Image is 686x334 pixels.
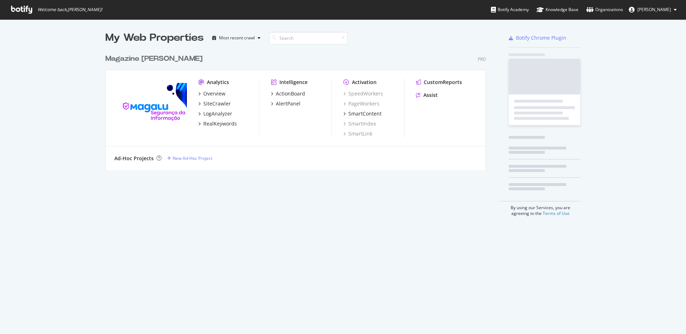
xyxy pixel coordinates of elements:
[276,100,300,107] div: AlertPanel
[516,34,566,41] div: Botify Chrome Plugin
[271,90,305,97] a: ActionBoard
[343,130,372,137] a: SmartLink
[348,110,382,117] div: SmartContent
[207,79,229,86] div: Analytics
[537,6,578,13] div: Knowledge Base
[203,90,225,97] div: Overview
[416,79,462,86] a: CustomReports
[491,6,529,13] div: Botify Academy
[343,110,382,117] a: SmartContent
[105,54,205,64] a: Magazine [PERSON_NAME]
[276,90,305,97] div: ActionBoard
[203,100,231,107] div: SiteCrawler
[198,110,232,117] a: LogAnalyzer
[424,79,462,86] div: CustomReports
[167,155,212,161] a: New Ad-Hoc Project
[105,45,492,170] div: grid
[209,32,263,44] button: Most recent crawl
[543,210,570,216] a: Terms of Use
[478,56,486,62] div: Pro
[114,155,154,162] div: Ad-Hoc Projects
[500,201,581,216] div: By using our Services, you are agreeing to the
[203,120,237,127] div: RealKeywords
[114,79,187,137] img: magazineluiza.com.br
[416,92,438,99] a: Assist
[38,7,102,13] span: Welcome back, [PERSON_NAME] !
[637,6,671,13] span: Lucas Knauft
[105,31,204,45] div: My Web Properties
[343,100,379,107] a: PageWorkers
[343,90,383,97] a: SpeedWorkers
[271,100,300,107] a: AlertPanel
[423,92,438,99] div: Assist
[198,120,237,127] a: RealKeywords
[173,155,212,161] div: New Ad-Hoc Project
[219,36,255,40] div: Most recent crawl
[343,120,376,127] a: SmartIndex
[352,79,377,86] div: Activation
[203,110,232,117] div: LogAnalyzer
[509,34,566,41] a: Botify Chrome Plugin
[586,6,623,13] div: Organizations
[269,32,348,44] input: Search
[198,90,225,97] a: Overview
[198,100,231,107] a: SiteCrawler
[623,4,682,15] button: [PERSON_NAME]
[105,54,203,64] div: Magazine [PERSON_NAME]
[279,79,308,86] div: Intelligence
